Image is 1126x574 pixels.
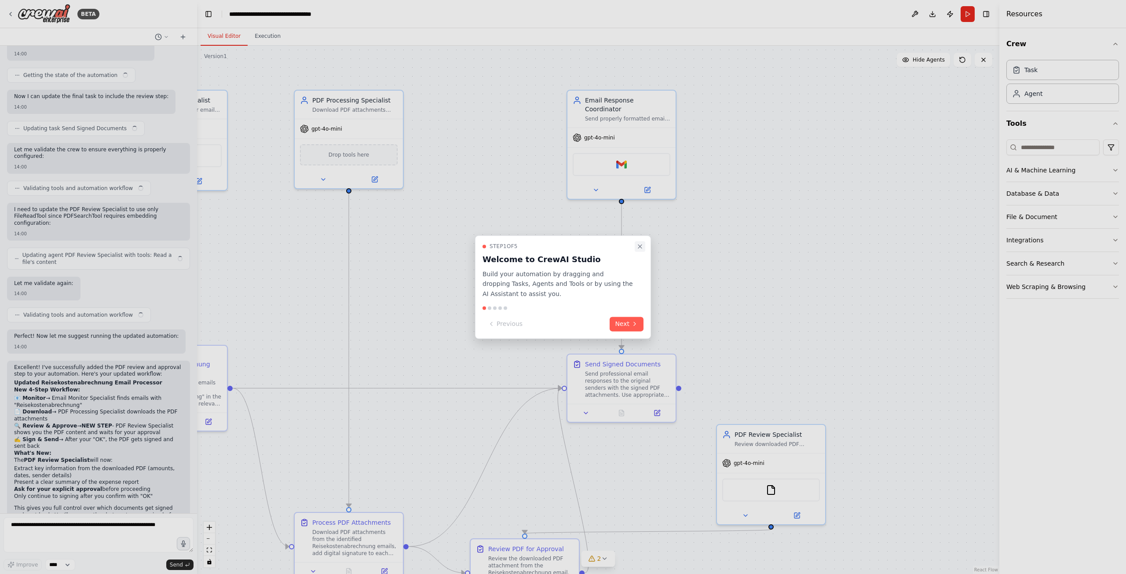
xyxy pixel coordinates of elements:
span: Step 1 of 5 [490,243,518,250]
p: Build your automation by dragging and dropping Tasks, Agents and Tools or by using the AI Assista... [483,269,633,299]
button: Close walkthrough [635,241,645,252]
button: Previous [483,317,528,331]
h3: Welcome to CrewAI Studio [483,253,633,266]
button: Hide left sidebar [202,8,215,20]
button: Next [610,317,643,331]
